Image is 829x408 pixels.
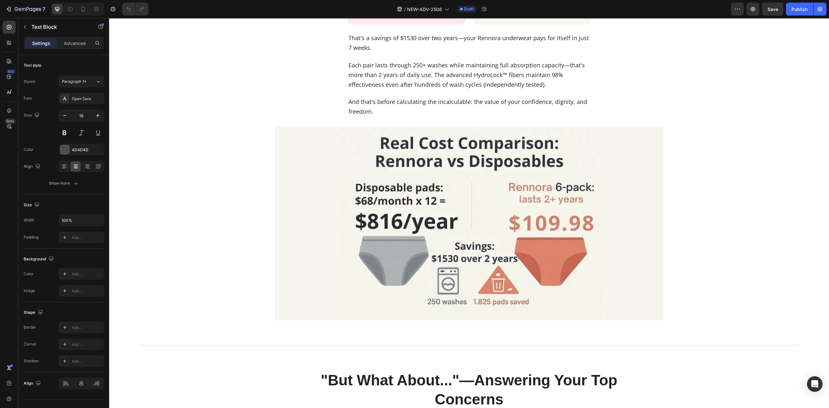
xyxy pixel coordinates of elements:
[72,358,102,364] div: Add...
[24,255,55,264] div: Background
[62,79,86,85] span: Paragraph 1*
[24,288,35,294] div: Image
[72,147,102,153] div: 4D4D4D
[109,18,829,408] iframe: Design area
[24,147,34,153] div: Color
[24,177,104,189] button: Show more
[59,214,104,226] input: Auto
[24,162,42,171] div: Align
[762,3,783,16] button: Save
[64,40,86,47] p: Advanced
[42,5,45,13] p: 7
[407,6,442,13] span: NEW-ADV-2508
[791,6,808,13] div: Publish
[24,379,42,388] div: Align
[24,201,41,210] div: Size
[49,180,79,187] div: Show more
[24,324,36,330] div: Border
[24,271,34,277] div: Color
[807,376,823,392] div: Open Intercom Messenger
[212,354,508,390] strong: "But What About..."—Answering Your Top Concerns
[24,79,35,85] div: Styles
[24,111,41,120] div: Size
[72,325,102,331] div: Add...
[59,76,104,87] button: Paragraph 1*
[24,234,39,240] div: Padding
[404,6,406,13] span: /
[24,96,32,101] div: Font
[72,288,102,294] div: Add...
[767,6,778,12] span: Save
[32,40,50,47] p: Settings
[6,69,16,74] div: 450
[72,235,102,241] div: Add...
[239,43,476,70] span: Each pair lasts through 250+ washes while maintaining full absorption capacity—that's more than 2...
[166,109,554,302] img: gempages_551088750814299384-78c640a2-fe72-4512-80ab-76e7b42a658e.webp
[24,217,34,223] div: Width
[31,23,86,31] p: Text Block
[72,96,102,102] div: Open Sans
[72,342,102,347] div: Add...
[72,271,102,277] div: Add...
[3,3,48,16] button: 7
[5,119,16,124] div: Beta
[464,6,474,12] span: Draft
[24,358,39,364] div: Shadow
[239,80,478,97] span: And that's before calculating the incalculable: the value of your confidence, dignity, and freedom.
[122,3,148,16] div: Undo/Redo
[786,3,813,16] button: Publish
[24,341,37,347] div: Corner
[24,62,41,68] div: Text style
[24,308,44,317] div: Shape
